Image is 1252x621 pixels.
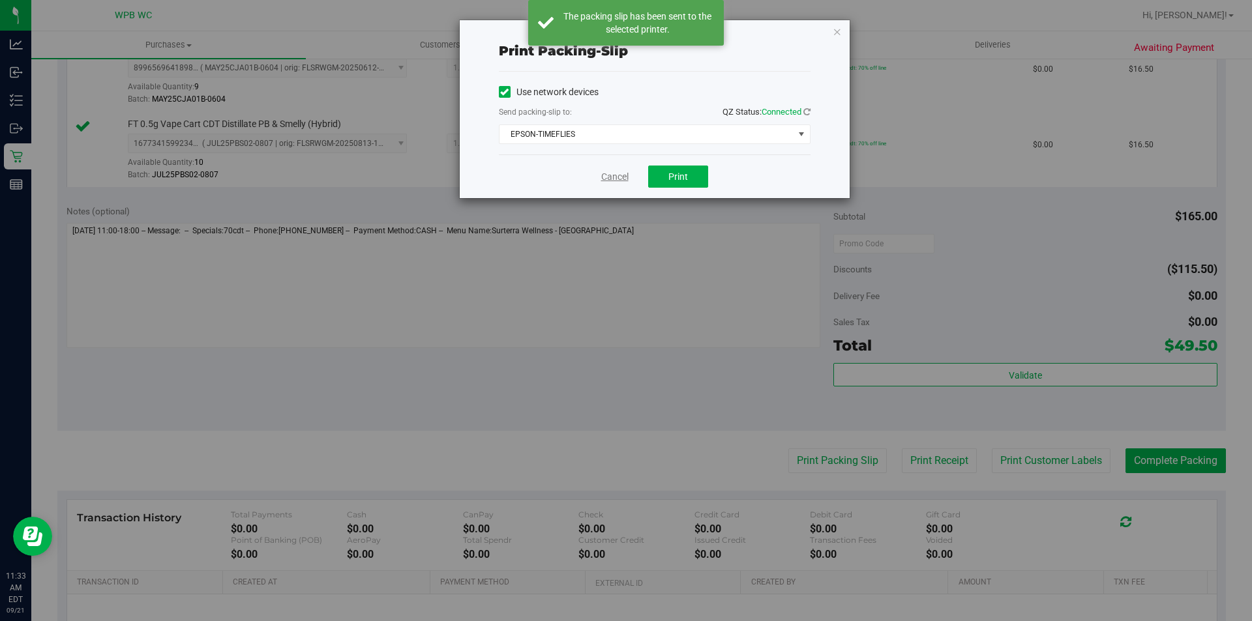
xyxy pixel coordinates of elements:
iframe: Resource center [13,517,52,556]
span: EPSON-TIMEFLIES [499,125,794,143]
span: select [793,125,809,143]
div: The packing slip has been sent to the selected printer. [561,10,714,36]
span: QZ Status: [723,107,811,117]
button: Print [648,166,708,188]
label: Send packing-slip to: [499,106,572,118]
span: Print packing-slip [499,43,628,59]
span: Print [668,171,688,182]
label: Use network devices [499,85,599,99]
a: Cancel [601,170,629,184]
span: Connected [762,107,801,117]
